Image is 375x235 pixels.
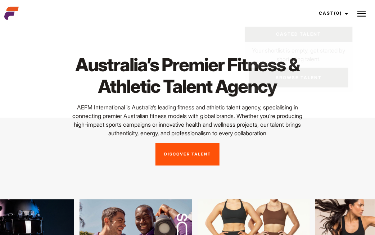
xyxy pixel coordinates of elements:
p: Your shortlist is empty, get started by shortlisting talent. [245,42,353,63]
a: Browse Talent [249,68,348,87]
img: Burger icon [357,9,366,18]
a: Cast(0) [312,4,353,23]
a: Casted Talent [245,27,353,42]
span: (0) [334,10,342,16]
p: AEFM International is Australia’s leading fitness and athletic talent agency, specialising in con... [67,103,308,137]
h1: Australia’s Premier Fitness & Athletic Talent Agency [67,54,308,97]
a: Discover Talent [155,143,220,166]
img: cropped-aefm-brand-fav-22-square.png [4,6,19,21]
